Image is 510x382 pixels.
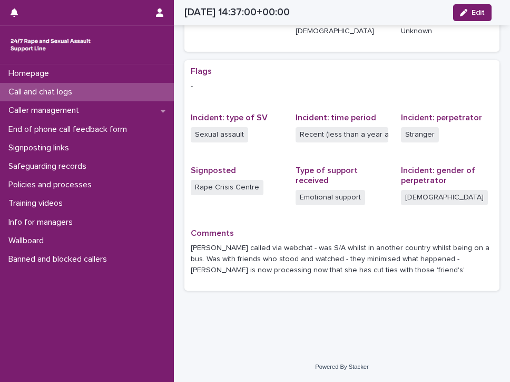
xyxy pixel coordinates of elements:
p: Training videos [4,198,71,208]
span: Recent (less than a year ago) [296,127,388,142]
p: Policies and processes [4,180,100,190]
span: Sexual assault [191,127,248,142]
p: Signposting links [4,143,77,153]
span: Incident: time period [296,113,376,122]
p: [PERSON_NAME] called via webchat - was S/A whilst in another country whilst being on a bus. Was w... [191,243,493,275]
p: Info for managers [4,217,81,227]
p: [DEMOGRAPHIC_DATA] [296,26,388,37]
span: Type of support received [296,166,358,185]
p: - [191,81,493,92]
p: Caller management [4,106,87,116]
span: Emotional support [296,190,365,205]
span: Signposted [191,166,236,175]
span: Incident: gender of perpetrator [401,166,475,185]
span: Comments [191,229,234,237]
span: [DEMOGRAPHIC_DATA] [401,190,488,205]
a: Powered By Stacker [315,364,368,370]
p: Wallboard [4,236,52,246]
p: Safeguarding records [4,161,95,171]
p: Banned and blocked callers [4,254,115,264]
span: Flags [191,67,212,75]
p: Homepage [4,69,57,79]
img: rhQMoQhaT3yELyF149Cw [8,34,93,55]
span: Incident: type of SV [191,113,268,122]
span: Edit [472,9,485,16]
p: End of phone call feedback form [4,125,135,135]
span: Stranger [401,127,439,142]
p: Unknown [401,26,493,37]
span: Incident: perpetrator [401,113,482,122]
h2: [DATE] 14:37:00+00:00 [184,6,290,18]
button: Edit [453,4,492,21]
span: Rape Crisis Centre [191,180,263,195]
p: Call and chat logs [4,87,81,97]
